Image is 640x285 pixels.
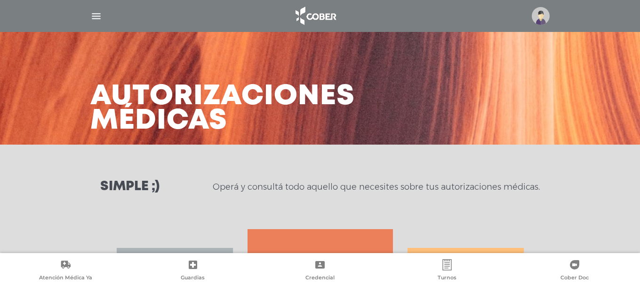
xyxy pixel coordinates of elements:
a: Atención Médica Ya [2,259,129,283]
h3: Autorizaciones médicas [90,85,355,133]
a: Guardias [129,259,256,283]
span: Atención Médica Ya [39,274,92,283]
a: Turnos [384,259,511,283]
span: Turnos [438,274,456,283]
img: logo_cober_home-white.png [290,5,340,27]
h3: Simple ;) [100,180,160,193]
img: Cober_menu-lines-white.svg [90,10,102,22]
span: Cober Doc [560,274,589,283]
span: Guardias [181,274,205,283]
img: profile-placeholder.svg [532,7,550,25]
p: Operá y consultá todo aquello que necesites sobre tus autorizaciones médicas. [213,181,540,193]
a: Credencial [256,259,384,283]
a: Cober Doc [511,259,638,283]
span: Credencial [305,274,335,283]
